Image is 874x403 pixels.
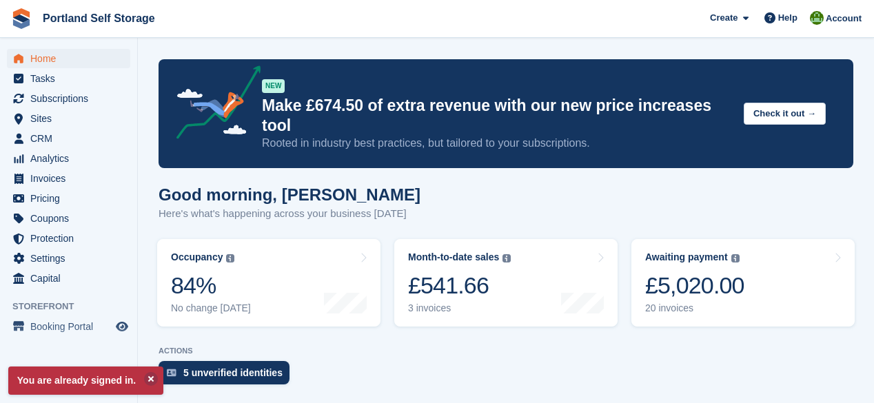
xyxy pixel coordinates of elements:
span: Create [710,11,738,25]
span: Home [30,49,113,68]
a: menu [7,49,130,68]
div: £541.66 [408,271,511,300]
img: icon-info-grey-7440780725fd019a000dd9b08b2336e03edf1995a4989e88bcd33f0948082b44.svg [226,254,234,262]
div: No change [DATE] [171,302,251,314]
p: Make £674.50 of extra revenue with our new price increases tool [262,96,733,136]
a: menu [7,229,130,248]
div: 5 unverified identities [183,367,283,378]
span: CRM [30,129,113,148]
div: Occupancy [171,251,223,263]
a: Month-to-date sales £541.66 3 invoices [394,239,618,327]
a: 5 unverified identities [159,361,296,391]
a: Portland Self Storage [37,7,161,30]
span: Booking Portal [30,317,113,336]
img: Sue Wolfendale [810,11,824,25]
div: Awaiting payment [645,251,728,263]
a: menu [7,69,130,88]
span: Capital [30,269,113,288]
a: menu [7,189,130,208]
span: Analytics [30,149,113,168]
div: 20 invoices [645,302,744,314]
a: Occupancy 84% No change [DATE] [157,239,380,327]
span: Pricing [30,189,113,208]
div: £5,020.00 [645,271,744,300]
img: verify_identity-adf6edd0f0f0b5bbfe63781bf79b02c33cf7c696d77639b501bdc392416b5a36.svg [167,369,176,377]
img: price-adjustments-announcement-icon-8257ccfd72463d97f412b2fc003d46551f7dbcb40ab6d574587a9cd5c0d94... [165,65,261,144]
img: stora-icon-8386f47178a22dfd0bd8f6a31ec36ba5ce8667c1dd55bd0f319d3a0aa187defe.svg [11,8,32,29]
span: Sites [30,109,113,128]
div: 84% [171,271,251,300]
span: Tasks [30,69,113,88]
span: Subscriptions [30,89,113,108]
p: Here's what's happening across your business [DATE] [159,206,420,222]
div: NEW [262,79,285,93]
a: menu [7,109,130,128]
span: Account [826,12,862,25]
p: ACTIONS [159,347,853,355]
a: menu [7,129,130,148]
span: Help [778,11,797,25]
a: menu [7,317,130,336]
span: Invoices [30,169,113,188]
span: Protection [30,229,113,248]
a: menu [7,169,130,188]
a: menu [7,249,130,268]
a: menu [7,149,130,168]
img: icon-info-grey-7440780725fd019a000dd9b08b2336e03edf1995a4989e88bcd33f0948082b44.svg [502,254,511,262]
img: icon-info-grey-7440780725fd019a000dd9b08b2336e03edf1995a4989e88bcd33f0948082b44.svg [731,254,740,262]
a: menu [7,209,130,228]
a: Awaiting payment £5,020.00 20 invoices [631,239,855,327]
div: Month-to-date sales [408,251,499,263]
div: 3 invoices [408,302,511,314]
span: Storefront [12,300,137,313]
a: menu [7,89,130,108]
span: Settings [30,249,113,268]
button: Check it out → [744,103,826,125]
a: menu [7,269,130,288]
a: Preview store [114,318,130,335]
p: You are already signed in. [8,366,163,395]
span: Coupons [30,209,113,228]
h1: Good morning, [PERSON_NAME] [159,185,420,204]
p: Rooted in industry best practices, but tailored to your subscriptions. [262,136,733,151]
